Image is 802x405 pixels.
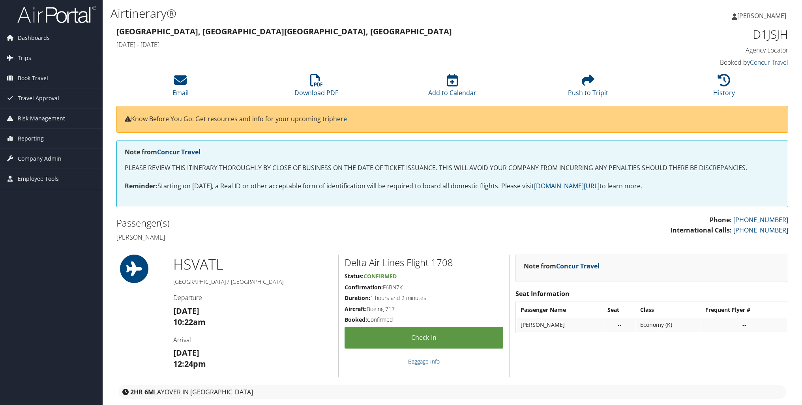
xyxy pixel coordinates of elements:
a: Download PDF [294,78,338,97]
a: Concur Travel [556,262,600,270]
th: Seat [603,303,635,317]
span: Confirmed [364,272,397,280]
a: here [333,114,347,123]
h5: [GEOGRAPHIC_DATA] / [GEOGRAPHIC_DATA] [173,278,332,286]
h4: Booked by [629,58,788,67]
strong: Phone: [710,216,732,224]
strong: Aircraft: [345,305,367,313]
strong: 10:22am [173,317,206,327]
h5: 1 hours and 2 minutes [345,294,503,302]
strong: 2HR 6M [130,388,154,396]
p: Starting on [DATE], a Real ID or other acceptable form of identification will be required to boar... [125,181,780,191]
strong: [DATE] [173,347,199,358]
div: -- [705,321,783,328]
td: Economy (K) [636,318,701,332]
strong: International Calls: [671,226,732,234]
h2: Delta Air Lines Flight 1708 [345,256,503,269]
h5: Confirmed [345,316,503,324]
a: Email [172,78,189,97]
h5: Boeing 717 [345,305,503,313]
strong: Booked: [345,316,367,323]
span: Company Admin [18,149,62,169]
strong: Note from [524,262,600,270]
strong: Seat Information [515,289,570,298]
strong: Note from [125,148,200,156]
h4: [DATE] - [DATE] [116,40,617,49]
a: Add to Calendar [428,78,476,97]
strong: [GEOGRAPHIC_DATA], [GEOGRAPHIC_DATA] [GEOGRAPHIC_DATA], [GEOGRAPHIC_DATA] [116,26,452,37]
span: Book Travel [18,68,48,88]
h4: Arrival [173,336,332,344]
span: Travel Approval [18,88,59,108]
span: [PERSON_NAME] [737,11,786,20]
a: History [713,78,735,97]
strong: Confirmation: [345,283,383,291]
strong: Duration: [345,294,370,302]
h5: F6BN7K [345,283,503,291]
img: airportal-logo.png [17,5,96,24]
a: Concur Travel [750,58,788,67]
h1: D1JSJH [629,26,788,43]
strong: Reminder: [125,182,157,190]
span: Trips [18,48,31,68]
strong: [DATE] [173,306,199,316]
td: [PERSON_NAME] [517,318,603,332]
strong: 12:24pm [173,358,206,369]
div: layover in [GEOGRAPHIC_DATA] [118,385,786,399]
a: Concur Travel [157,148,200,156]
th: Passenger Name [517,303,603,317]
span: Risk Management [18,109,65,128]
p: PLEASE REVIEW THIS ITINERARY THOROUGHLY BY CLOSE OF BUSINESS ON THE DATE OF TICKET ISSUANCE. THIS... [125,163,780,173]
a: Check-in [345,327,503,349]
h4: [PERSON_NAME] [116,233,446,242]
a: Push to Tripit [568,78,608,97]
a: [PHONE_NUMBER] [733,226,788,234]
div: -- [607,321,631,328]
p: Know Before You Go: Get resources and info for your upcoming trip [125,114,780,124]
strong: Status: [345,272,364,280]
span: Reporting [18,129,44,148]
h4: Departure [173,293,332,302]
h4: Agency Locator [629,46,788,54]
th: Frequent Flyer # [701,303,787,317]
a: [PHONE_NUMBER] [733,216,788,224]
a: Baggage Info [408,358,440,365]
a: [DOMAIN_NAME][URL] [534,182,600,190]
a: [PERSON_NAME] [732,4,794,28]
th: Class [636,303,701,317]
span: Employee Tools [18,169,59,189]
h2: Passenger(s) [116,216,446,230]
h1: Airtinerary® [111,5,566,22]
span: Dashboards [18,28,50,48]
h1: HSV ATL [173,255,332,274]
